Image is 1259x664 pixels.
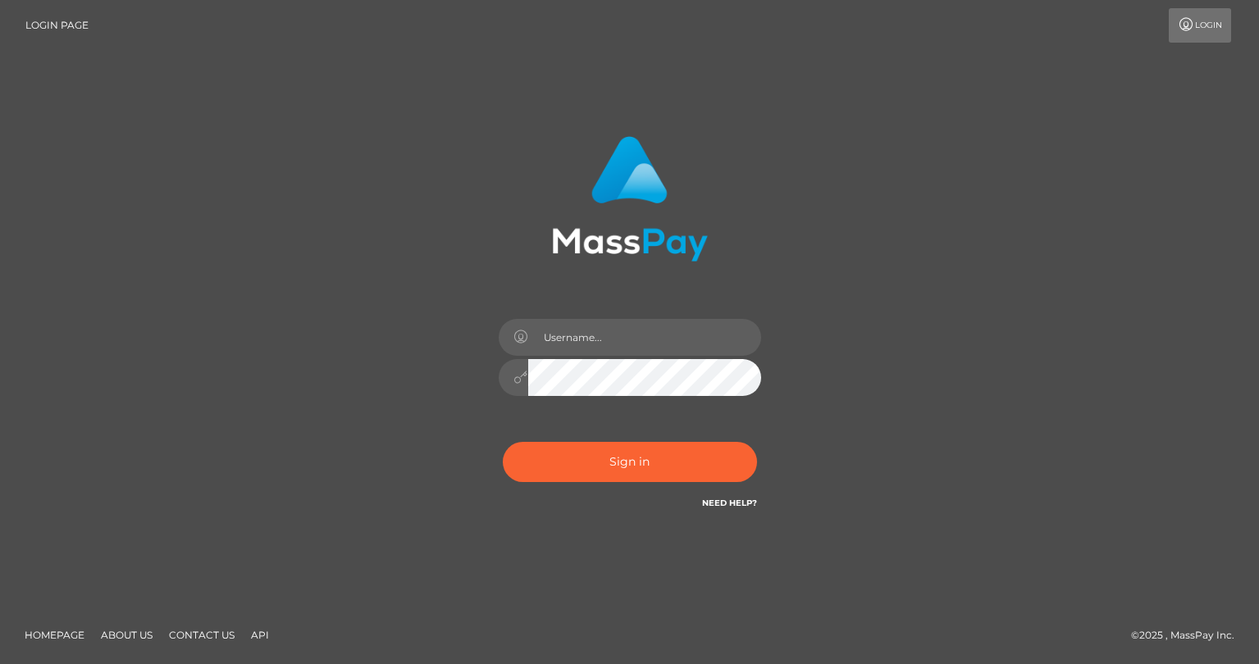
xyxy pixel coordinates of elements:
a: Login [1169,8,1231,43]
a: Contact Us [162,622,241,648]
a: Need Help? [702,498,757,508]
input: Username... [528,319,761,356]
a: API [244,622,276,648]
button: Sign in [503,442,757,482]
a: About Us [94,622,159,648]
div: © 2025 , MassPay Inc. [1131,626,1247,644]
a: Homepage [18,622,91,648]
a: Login Page [25,8,89,43]
img: MassPay Login [552,136,708,262]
